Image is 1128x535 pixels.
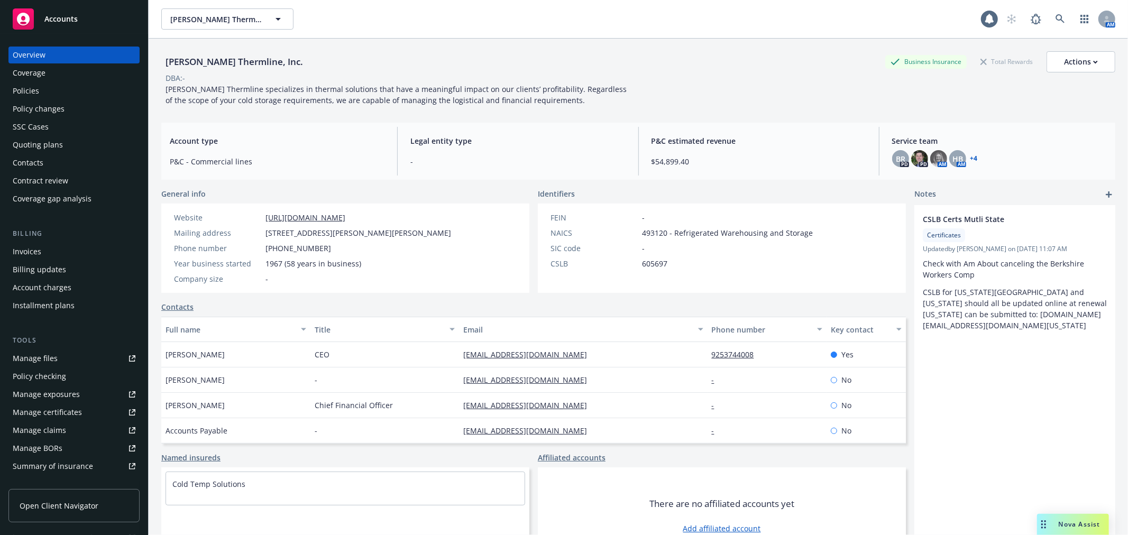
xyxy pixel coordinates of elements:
a: Named insureds [161,452,221,463]
a: - [712,426,723,436]
span: Certificates [927,230,961,240]
div: Coverage [13,64,45,81]
span: Identifiers [538,188,575,199]
span: Updated by [PERSON_NAME] on [DATE] 11:07 AM [923,244,1107,254]
div: Company size [174,273,261,284]
div: Installment plans [13,297,75,314]
span: P&C - Commercial lines [170,156,384,167]
div: Billing updates [13,261,66,278]
div: Summary of insurance [13,458,93,475]
div: Manage files [13,350,58,367]
span: Legal entity type [410,135,625,146]
button: Title [310,317,460,342]
a: Accounts [8,4,140,34]
div: DBA: - [166,72,185,84]
div: FEIN [551,212,638,223]
span: - [642,212,645,223]
div: Mailing address [174,227,261,238]
div: Invoices [13,243,41,260]
button: Key contact [827,317,906,342]
div: Policy AI ingestions [13,476,80,493]
div: Manage certificates [13,404,82,421]
a: 9253744008 [712,349,763,359]
span: [PERSON_NAME] Thermline, Inc. [170,14,262,25]
span: Open Client Navigator [20,500,98,511]
a: Cold Temp Solutions [172,479,245,489]
button: Email [459,317,707,342]
span: - [642,243,645,254]
a: Policy changes [8,100,140,117]
span: HB [952,153,963,164]
a: Contacts [8,154,140,171]
div: Policy changes [13,100,65,117]
a: Policy AI ingestions [8,476,140,493]
div: NAICS [551,227,638,238]
div: Manage exposures [13,386,80,403]
div: Actions [1064,52,1098,72]
div: Policy checking [13,368,66,385]
a: Coverage [8,64,140,81]
span: General info [161,188,206,199]
div: Tools [8,335,140,346]
span: [STREET_ADDRESS][PERSON_NAME][PERSON_NAME] [265,227,451,238]
span: Account type [170,135,384,146]
a: Manage exposures [8,386,140,403]
a: SSC Cases [8,118,140,135]
a: Policy checking [8,368,140,385]
a: - [712,375,723,385]
a: - [712,400,723,410]
div: Billing [8,228,140,239]
span: No [841,400,851,411]
span: Accounts Payable [166,425,227,436]
span: 493120 - Refrigerated Warehousing and Storage [642,227,813,238]
span: - [315,374,317,385]
div: Coverage gap analysis [13,190,91,207]
div: Drag to move [1037,514,1050,535]
div: Email [463,324,691,335]
a: [EMAIL_ADDRESS][DOMAIN_NAME] [463,426,595,436]
a: Coverage gap analysis [8,190,140,207]
span: [PERSON_NAME] [166,374,225,385]
div: Total Rewards [975,55,1038,68]
a: Report a Bug [1025,8,1047,30]
span: $54,899.40 [652,156,866,167]
a: Contract review [8,172,140,189]
div: Manage BORs [13,440,62,457]
div: SIC code [551,243,638,254]
a: +4 [970,155,978,162]
a: Invoices [8,243,140,260]
span: Service team [892,135,1107,146]
span: Accounts [44,15,78,23]
a: [EMAIL_ADDRESS][DOMAIN_NAME] [463,375,595,385]
img: photo [911,150,928,167]
div: Key contact [831,324,890,335]
div: [PERSON_NAME] Thermline, Inc. [161,55,307,69]
span: BR [896,153,905,164]
a: Search [1050,8,1071,30]
a: Add affiliated account [683,523,761,534]
span: P&C estimated revenue [652,135,866,146]
div: SSC Cases [13,118,49,135]
div: CSLB [551,258,638,269]
a: Summary of insurance [8,458,140,475]
div: Year business started [174,258,261,269]
span: [PERSON_NAME] Thermline specializes in thermal solutions that have a meaningful impact on our cli... [166,84,629,105]
span: [PHONE_NUMBER] [265,243,331,254]
div: Policies [13,82,39,99]
button: [PERSON_NAME] Thermline, Inc. [161,8,294,30]
span: [PERSON_NAME] [166,400,225,411]
p: Check with Am About canceling the Berkshire Workers Comp [923,258,1107,280]
div: Account charges [13,279,71,296]
a: Manage claims [8,422,140,439]
span: No [841,425,851,436]
button: Nova Assist [1037,514,1109,535]
p: CSLB for [US_STATE][GEOGRAPHIC_DATA] and [US_STATE] should all be updated online at renewal [US_S... [923,287,1107,331]
a: Overview [8,47,140,63]
div: Phone number [712,324,811,335]
div: Full name [166,324,295,335]
a: Manage BORs [8,440,140,457]
span: - [315,425,317,436]
a: Policies [8,82,140,99]
a: Account charges [8,279,140,296]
